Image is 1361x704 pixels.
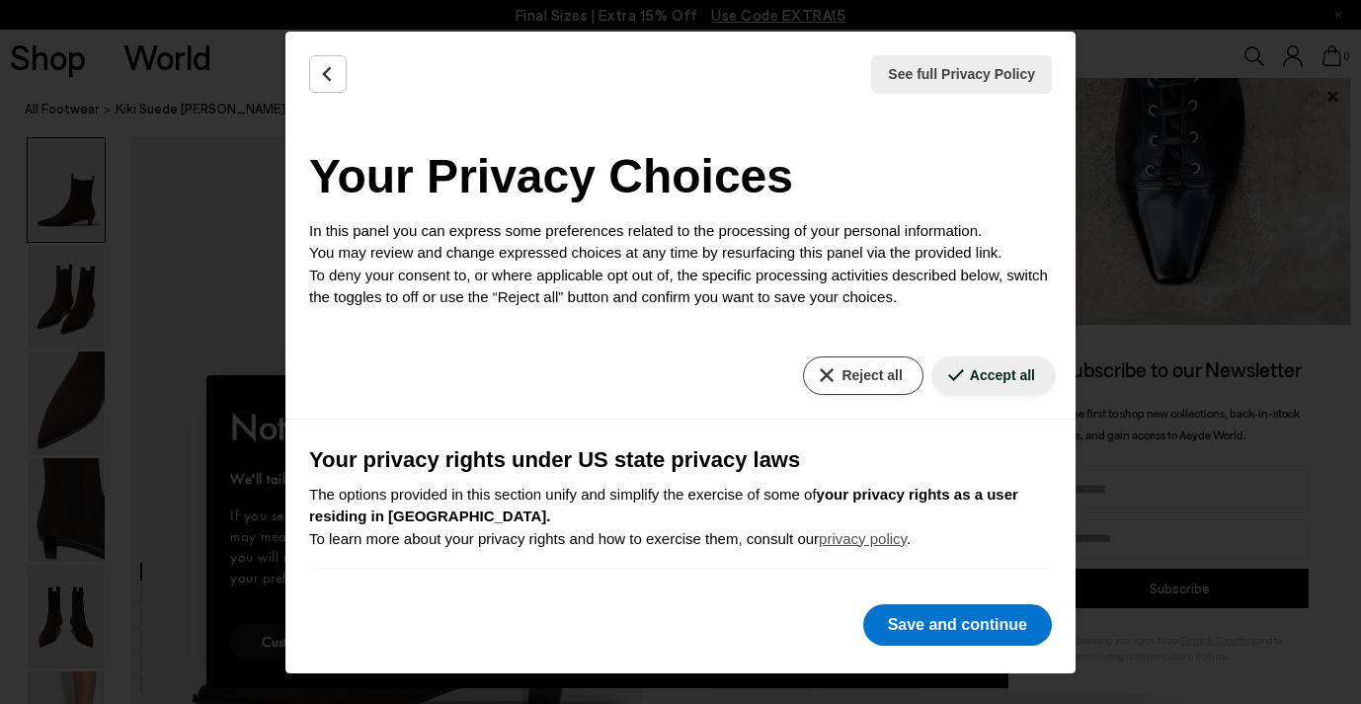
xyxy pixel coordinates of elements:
span: See full Privacy Policy [888,64,1035,85]
p: The options provided in this section unify and simplify the exercise of some of To learn more abo... [309,484,1052,551]
p: In this panel you can express some preferences related to the processing of your personal informa... [309,220,1052,309]
b: your privacy rights as a user residing in [GEOGRAPHIC_DATA]. [309,486,1018,525]
a: privacy policy [819,530,907,547]
button: See full Privacy Policy [871,55,1052,94]
h2: Your Privacy Choices [309,141,1052,212]
button: Reject all [803,356,922,395]
button: Save and continue [863,604,1052,646]
button: Accept all [931,356,1056,395]
button: Back [309,55,347,93]
h3: Your privacy rights under US state privacy laws [309,443,1052,476]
